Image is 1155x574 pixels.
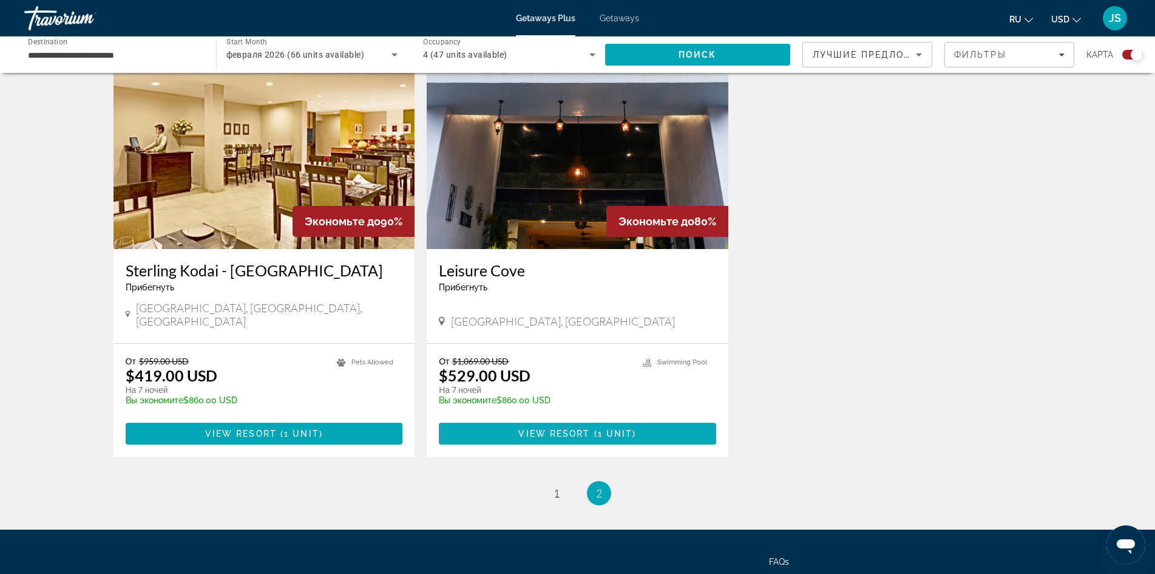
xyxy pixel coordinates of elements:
[205,429,277,439] span: View Resort
[679,50,717,60] span: Поиск
[554,487,560,500] span: 1
[1051,10,1081,28] button: Change currency
[126,423,403,445] button: View Resort(1 unit)
[126,366,217,384] p: $419.00 USD
[1109,12,1121,24] span: JS
[439,356,449,366] span: От
[598,429,633,439] span: 1 unit
[516,13,575,23] a: Getaways Plus
[423,50,507,60] span: 4 (47 units available)
[284,429,319,439] span: 1 unit
[439,423,716,445] button: View Resort(1 unit)
[126,261,403,279] a: Sterling Kodai - [GEOGRAPHIC_DATA]
[1051,15,1069,24] span: USD
[1106,525,1145,564] iframe: Кнопка запуска окна обмена сообщениями
[657,358,707,366] span: Swimming Pool
[126,356,136,366] span: От
[813,47,922,62] mat-select: Sort by
[600,13,639,23] a: Getaways
[28,37,67,46] span: Destination
[451,315,675,328] span: [GEOGRAPHIC_DATA], [GEOGRAPHIC_DATA]
[126,384,325,395] p: На 7 ночей
[591,429,637,439] span: ( )
[439,395,631,405] p: $860.00 USD
[126,395,183,405] span: Вы экономите
[126,282,174,292] span: Прибегнуть
[139,356,189,366] span: $959.00 USD
[423,38,461,46] span: Occupancy
[596,487,602,500] span: 2
[1009,10,1033,28] button: Change language
[226,38,267,46] span: Start Month
[439,282,487,292] span: Прибегнуть
[452,356,509,366] span: $1,069.00 USD
[618,215,694,228] span: Экономьте до
[1099,5,1131,31] button: User Menu
[439,366,530,384] p: $529.00 USD
[293,206,415,237] div: 90%
[439,261,716,279] a: Leisure Cove
[126,395,325,405] p: $860.00 USD
[769,557,789,567] a: FAQs
[606,206,728,237] div: 80%
[113,481,1042,505] nav: Pagination
[944,42,1074,67] button: Filters
[305,215,381,228] span: Экономьте до
[136,301,402,328] span: [GEOGRAPHIC_DATA], [GEOGRAPHIC_DATA], [GEOGRAPHIC_DATA]
[427,55,728,249] img: Leisure Cove
[439,395,496,405] span: Вы экономите
[28,48,200,63] input: Select destination
[226,50,364,60] span: февраля 2026 (66 units available)
[113,55,415,249] img: Sterling Kodai - Lake
[1086,46,1113,63] span: карта
[24,2,146,34] a: Travorium
[439,384,631,395] p: На 7 ночей
[954,50,1006,60] span: Фильтры
[605,44,791,66] button: Search
[351,358,393,366] span: Pets Allowed
[813,50,942,60] span: Лучшие предложения
[1009,15,1021,24] span: ru
[277,429,323,439] span: ( )
[518,429,590,439] span: View Resort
